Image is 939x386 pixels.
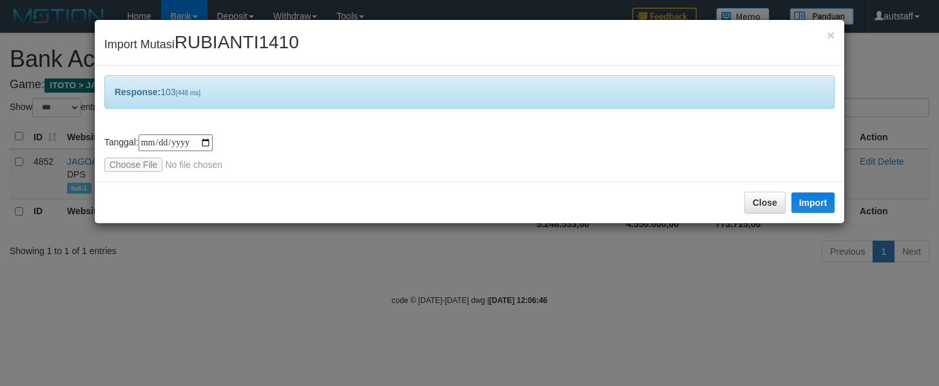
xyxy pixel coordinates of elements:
[115,87,161,97] b: Response:
[104,38,299,51] span: Import Mutasi
[175,32,299,52] span: RUBIANTI1410
[791,192,835,213] button: Import
[827,28,835,42] span: ×
[744,192,786,214] button: Close
[176,89,200,96] span: [448 ms]
[104,134,835,172] div: Tanggal:
[827,28,835,42] button: Close
[104,75,835,109] div: 103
